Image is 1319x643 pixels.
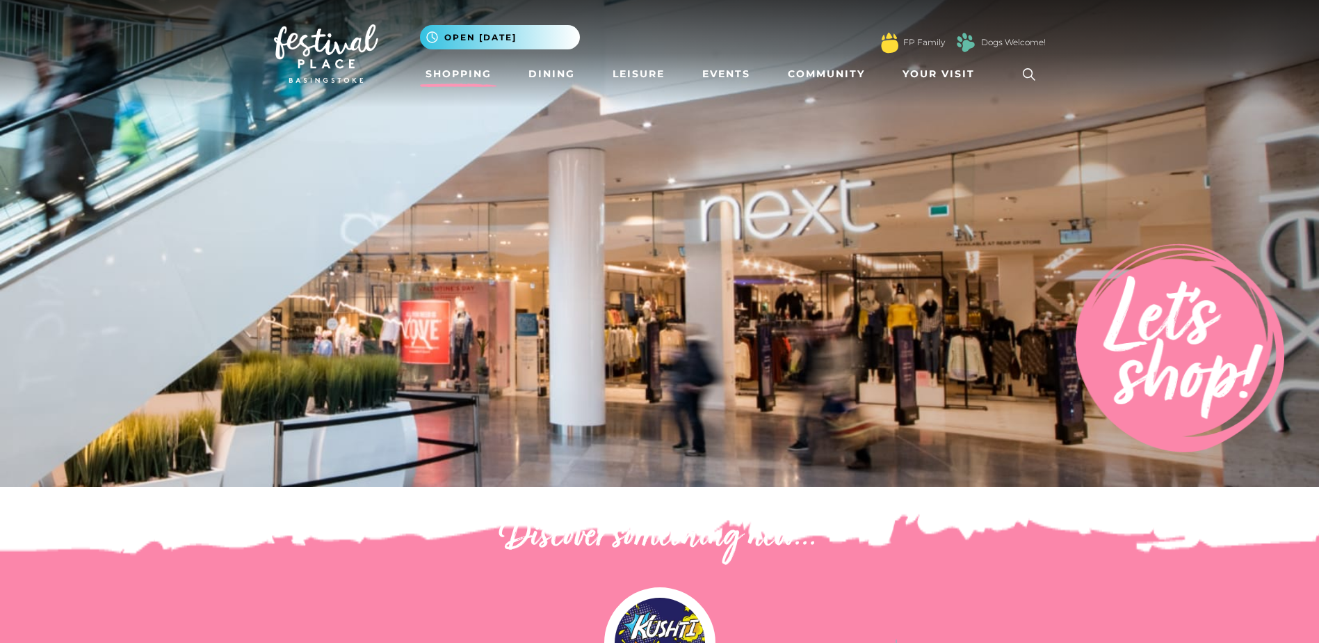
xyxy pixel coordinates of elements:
[903,67,975,81] span: Your Visit
[420,61,497,87] a: Shopping
[420,25,580,49] button: Open [DATE]
[274,515,1046,559] h2: Discover something new...
[274,24,378,83] img: Festival Place Logo
[607,61,670,87] a: Leisure
[981,36,1046,49] a: Dogs Welcome!
[697,61,756,87] a: Events
[897,61,987,87] a: Your Visit
[523,61,581,87] a: Dining
[444,31,517,44] span: Open [DATE]
[903,36,945,49] a: FP Family
[782,61,871,87] a: Community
